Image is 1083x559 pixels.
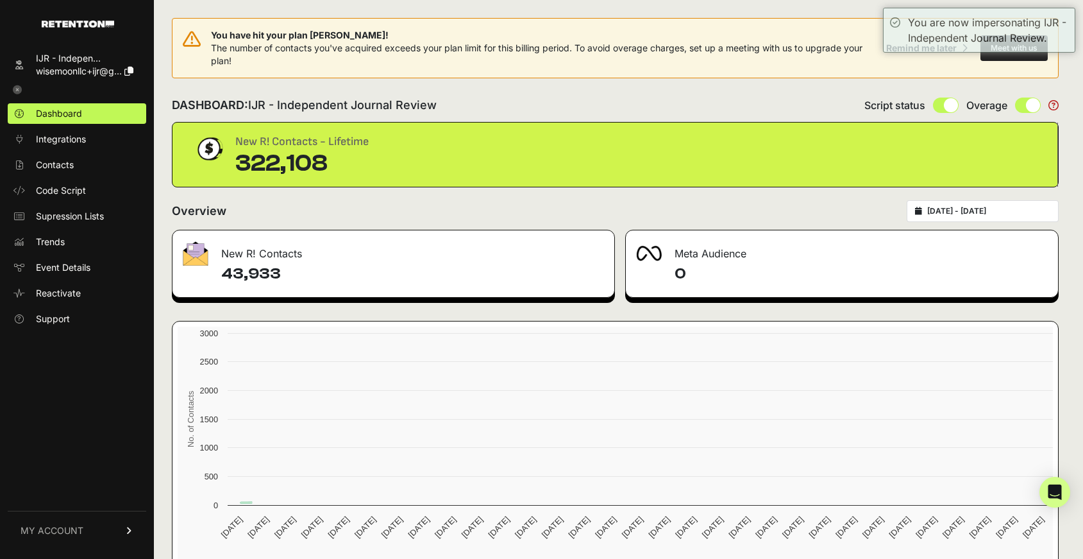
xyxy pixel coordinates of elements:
a: Contacts [8,155,146,175]
text: [DATE] [807,515,832,540]
text: [DATE] [887,515,912,540]
span: Script status [864,98,925,113]
a: Reactivate [8,283,146,304]
text: 2500 [200,357,218,366]
a: MY ACCOUNT [8,511,146,550]
span: Integrations [36,133,86,146]
img: fa-meta-2f981b61bb99beabf952f7030308934f19ce035c18b003e963880cc3fabeebb7.png [636,246,662,261]
a: Event Details [8,257,146,278]
a: Trends [8,232,146,252]
text: [DATE] [1021,515,1046,540]
span: Event Details [36,261,90,274]
span: MY ACCOUNT [21,524,83,537]
text: 2000 [200,386,218,395]
span: IJR - Independent Journal Review [248,98,437,112]
h4: 0 [675,264,1048,284]
div: You are now impersonating IJR - Independent Journal Review. [908,15,1068,46]
text: 1000 [200,443,218,452]
img: Retention.com [42,21,114,28]
text: [DATE] [406,515,431,540]
div: New R! Contacts [172,230,614,269]
text: [DATE] [246,515,271,540]
text: [DATE] [513,515,538,540]
text: [DATE] [861,515,886,540]
text: [DATE] [647,515,672,540]
span: Reactivate [36,287,81,300]
text: 0 [214,501,218,510]
span: Overage [966,98,1007,113]
a: Dashboard [8,103,146,124]
div: IJR - Indepen... [36,52,133,65]
a: IJR - Indepen... wisemoonllc+ijr@g... [8,48,146,82]
span: Support [36,313,70,325]
span: Trends [36,236,65,248]
a: Supression Lists [8,206,146,227]
text: [DATE] [486,515,511,540]
text: [DATE] [941,515,966,540]
span: Code Script [36,184,86,197]
text: [DATE] [620,515,645,540]
text: [DATE] [700,515,725,540]
text: 1500 [200,415,218,424]
a: Integrations [8,129,146,150]
text: [DATE] [433,515,458,540]
text: [DATE] [566,515,591,540]
div: Meta Audience [626,230,1059,269]
text: [DATE] [460,515,485,540]
text: [DATE] [834,515,859,540]
text: 3000 [200,329,218,338]
text: [DATE] [780,515,805,540]
img: dollar-coin-05c43ed7efb7bc0c12610022525b4bbbb207c7efeef5aecc26f025e68dcafac9.png [193,133,225,165]
text: [DATE] [326,515,351,540]
text: [DATE] [994,515,1019,540]
a: Support [8,309,146,329]
span: Supression Lists [36,210,104,223]
span: Dashboard [36,107,82,120]
h2: Overview [172,202,226,220]
text: 500 [205,472,218,481]
span: Contacts [36,159,74,171]
text: [DATE] [914,515,939,540]
text: [DATE] [753,515,778,540]
text: [DATE] [540,515,565,540]
img: fa-envelope-19ae18322b30453b285274b1b8af3d052b27d846a4fbe8435d1a52b978f639a2.png [183,241,208,266]
span: You have hit your plan [PERSON_NAME]! [211,29,881,42]
text: [DATE] [673,515,698,540]
text: [DATE] [380,515,405,540]
div: 322,108 [235,151,369,176]
text: [DATE] [273,515,298,540]
text: [DATE] [727,515,752,540]
text: [DATE] [353,515,378,540]
a: Code Script [8,180,146,201]
text: No. of Contacts [186,391,196,447]
text: [DATE] [968,515,993,540]
div: Open Intercom Messenger [1039,477,1070,508]
text: [DATE] [219,515,244,540]
text: [DATE] [593,515,618,540]
h2: DASHBOARD: [172,96,437,114]
button: Remind me later [881,37,973,60]
div: New R! Contacts - Lifetime [235,133,369,151]
span: wisemoonllc+ijr@g... [36,65,122,76]
text: [DATE] [299,515,324,540]
h4: 43,933 [221,264,604,284]
span: The number of contacts you've acquired exceeds your plan limit for this billing period. To avoid ... [211,42,862,66]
